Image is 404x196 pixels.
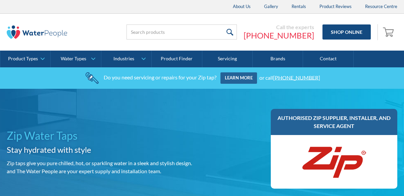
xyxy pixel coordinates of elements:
a: Open cart [381,24,397,40]
div: or call [259,74,320,80]
a: Product Types [0,51,50,67]
a: Learn more [220,72,257,84]
div: Product Types [8,56,38,62]
div: Industries [113,56,134,62]
div: Do you need servicing or repairs for your Zip tap? [104,74,216,80]
a: Product Finder [152,51,202,67]
a: Industries [101,51,151,67]
img: Zip [300,142,367,182]
a: Contact [303,51,353,67]
a: Brands [253,51,303,67]
h1: Zip Water Taps [7,128,199,144]
a: [PHONE_NUMBER] [244,30,314,41]
input: Search products [127,24,237,40]
div: Water Types [61,56,86,62]
div: Call the experts [244,24,314,30]
a: Shop Online [322,24,371,40]
a: Servicing [202,51,253,67]
a: [PHONE_NUMBER] [273,74,320,80]
img: The Water People [7,25,67,39]
img: shopping cart [383,26,396,37]
h3: Authorised Zip supplier, installer, and service agent [277,114,391,130]
h2: Stay hydrated with style [7,144,199,156]
p: Zip taps give you pure chilled, hot, or sparkling water in a sleek and stylish design. and The Wa... [7,159,199,175]
a: Water Types [51,51,101,67]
